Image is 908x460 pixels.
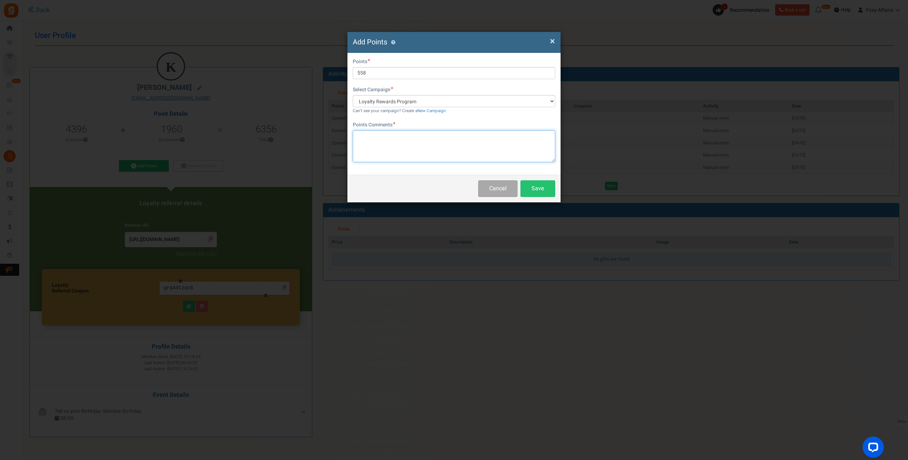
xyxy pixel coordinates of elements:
[353,58,370,65] label: Points
[353,108,446,114] small: Can't see your campaign? Create a
[550,34,555,48] span: ×
[353,121,395,128] label: Points Comments
[478,180,518,197] button: Cancel
[417,108,446,114] a: New Campaign
[391,40,395,45] button: ?
[353,37,387,47] span: Add Points
[520,180,555,197] button: Save
[353,86,393,93] label: Select Campaign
